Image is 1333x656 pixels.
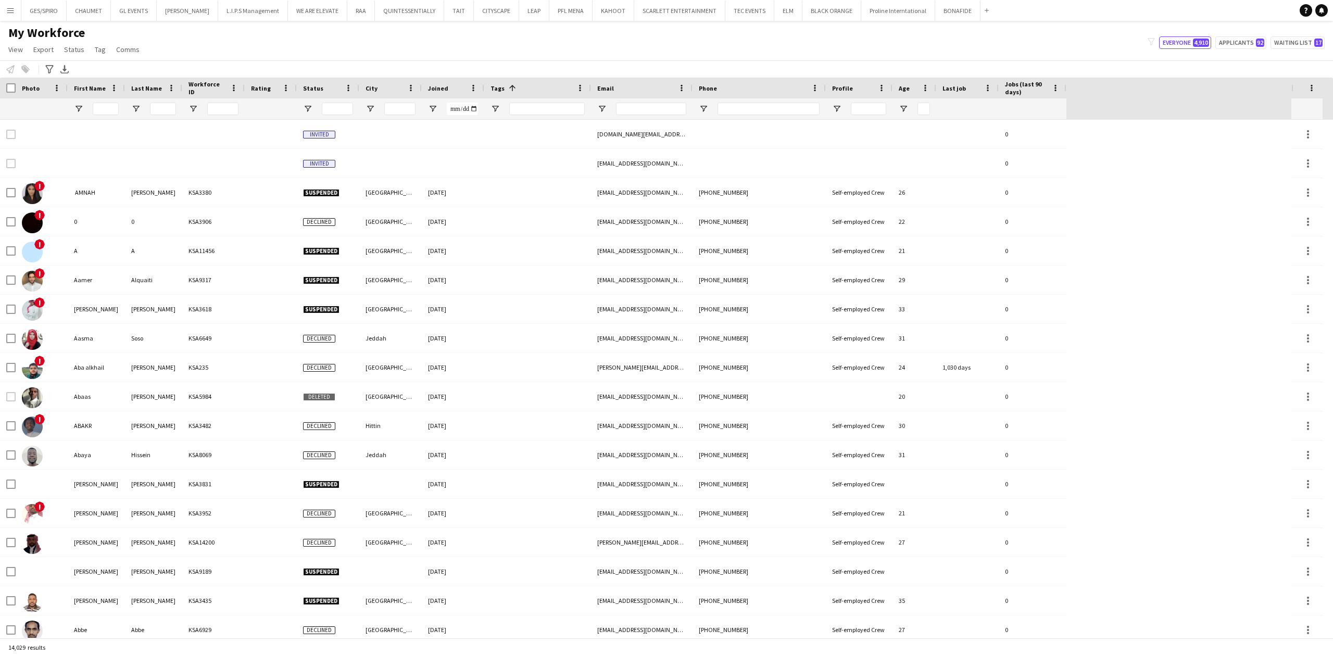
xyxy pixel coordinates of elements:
div: [EMAIL_ADDRESS][DOMAIN_NAME] [591,615,693,644]
button: BONAFIDE [935,1,980,21]
a: Export [29,43,58,56]
div: [EMAIL_ADDRESS][DOMAIN_NAME] [591,470,693,498]
div: [PHONE_NUMBER] [693,353,826,382]
div: [EMAIL_ADDRESS][DOMAIN_NAME] [591,149,693,178]
div: [GEOGRAPHIC_DATA] [359,528,422,557]
span: ! [34,210,45,220]
div: ‏ AMNAH [68,178,125,207]
div: [DATE] [422,411,484,440]
span: Suspended [303,276,339,284]
div: [DATE] [422,324,484,352]
button: BLACK ORANGE [802,1,861,21]
span: Photo [22,84,40,92]
div: [EMAIL_ADDRESS][DOMAIN_NAME] [591,324,693,352]
div: KSA3380 [182,178,245,207]
div: [GEOGRAPHIC_DATA] [359,615,422,644]
span: ! [34,414,45,424]
div: [GEOGRAPHIC_DATA] [359,236,422,265]
div: 0 [999,411,1066,440]
div: [EMAIL_ADDRESS][DOMAIN_NAME] [591,266,693,294]
img: Aba alkhail Bader [22,358,43,379]
button: Open Filter Menu [597,104,607,113]
img: Aamir Abbas [22,300,43,321]
div: [EMAIL_ADDRESS][DOMAIN_NAME] [591,411,693,440]
span: 17 [1314,39,1323,47]
div: [PERSON_NAME] [125,178,182,207]
button: WE ARE ELEVATE [288,1,347,21]
input: Email Filter Input [616,103,686,115]
div: [PERSON_NAME] [68,470,125,498]
button: LEAP [519,1,549,21]
input: Row Selection is disabled for this row (unchecked) [6,130,16,139]
div: [DOMAIN_NAME][EMAIL_ADDRESS][DOMAIN_NAME] [591,120,693,148]
div: 0 [999,236,1066,265]
app-action-btn: Export XLSX [58,63,71,75]
div: Hittin [359,411,422,440]
div: KSA9317 [182,266,245,294]
div: [PHONE_NUMBER] [693,236,826,265]
input: Workforce ID Filter Input [207,103,238,115]
div: [DATE] [422,528,484,557]
span: Declined [303,335,335,343]
div: 0 [999,499,1066,527]
div: [DATE] [422,178,484,207]
span: Suspended [303,189,339,197]
div: [PERSON_NAME] [125,382,182,411]
img: Abaas Mohammed [22,387,43,408]
img: Abbas Mohammed [22,504,43,525]
span: My Workforce [8,25,85,41]
div: [PERSON_NAME] [68,557,125,586]
div: Self-employed Crew [826,207,892,236]
span: Invited [303,131,335,138]
div: A [125,236,182,265]
button: Proline Interntational [861,1,935,21]
div: Self-employed Crew [826,586,892,615]
span: Deleted [303,393,335,401]
span: Phone [699,84,717,92]
span: Age [899,84,910,92]
div: KSA6649 [182,324,245,352]
img: Abbas Omer [22,533,43,554]
input: Row Selection is disabled for this row (unchecked) [6,392,16,401]
button: [PERSON_NAME] [157,1,218,21]
div: Self-employed Crew [826,615,892,644]
span: City [366,84,378,92]
span: Declined [303,539,335,547]
div: Jeddah [359,324,422,352]
span: Suspended [303,481,339,488]
div: 1,030 days [936,353,999,382]
div: [EMAIL_ADDRESS][DOMAIN_NAME] [591,557,693,586]
div: [GEOGRAPHIC_DATA] [359,207,422,236]
input: Tags Filter Input [509,103,585,115]
div: 26 [892,178,936,207]
div: Self-employed Crew [826,178,892,207]
div: 33 [892,295,936,323]
div: KSA3618 [182,295,245,323]
div: 0 [999,440,1066,469]
span: Declined [303,451,335,459]
div: [PERSON_NAME] [125,557,182,586]
button: Open Filter Menu [366,104,375,113]
div: [PERSON_NAME] [125,353,182,382]
div: 0 [999,557,1066,586]
div: [PERSON_NAME] [68,528,125,557]
div: Self-employed Crew [826,295,892,323]
div: [PHONE_NUMBER] [693,411,826,440]
img: ABAKR Mohammad [22,417,43,437]
div: [EMAIL_ADDRESS][DOMAIN_NAME] [591,382,693,411]
div: [DATE] [422,615,484,644]
div: [PERSON_NAME] [68,586,125,615]
button: L.I.P.S Management [218,1,288,21]
div: KSA11456 [182,236,245,265]
div: Aamer [68,266,125,294]
input: Age Filter Input [917,103,930,115]
span: Declined [303,422,335,430]
a: View [4,43,27,56]
div: Self-employed Crew [826,470,892,498]
div: 20 [892,382,936,411]
div: Soso [125,324,182,352]
span: Declined [303,364,335,372]
div: 0 [999,295,1066,323]
div: 35 [892,586,936,615]
div: 0 [125,207,182,236]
